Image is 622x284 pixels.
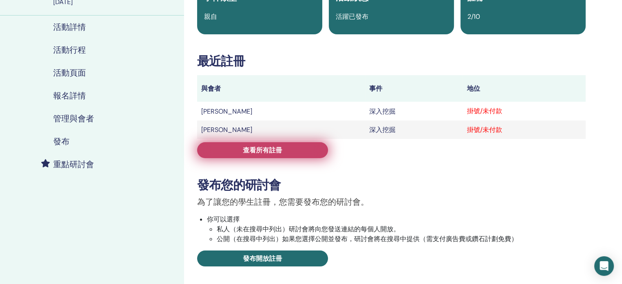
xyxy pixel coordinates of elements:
font: [PERSON_NAME] [201,125,252,134]
font: 私人（未在搜尋中列出）研討會將向您發送連結的每個人開放。 [217,225,400,233]
font: 公開（在搜尋中列出）如果您選擇公開並發布，研討會將在搜尋中提供（需支付廣告費或鑽石計劃免費） [217,235,518,243]
font: 深入挖掘 [369,107,395,116]
font: 發布開放註冊 [243,254,282,263]
font: 親自 [204,12,217,21]
font: [PERSON_NAME] [201,107,252,116]
font: 發布 [53,136,70,147]
font: 活動頁面 [53,67,86,78]
a: 發布開放註冊 [197,250,328,266]
font: 地位 [467,84,480,93]
font: 重點研討會 [53,159,94,170]
font: 活躍已發布 [336,12,368,21]
a: 查看所有註冊 [197,142,328,158]
font: 查看所有註冊 [243,146,282,154]
font: 活動詳情 [53,22,86,32]
font: 發布您的研討會 [197,177,281,193]
font: 為了讓您的學生註冊，您需要發布您的研討會。 [197,197,369,207]
font: 深入挖掘 [369,125,395,134]
font: 報名詳情 [53,90,86,101]
font: 掛號/未付款 [467,107,502,115]
font: 最近註冊 [197,53,245,69]
font: 2/10 [467,12,480,21]
font: 掛號/未付款 [467,125,502,134]
font: 活動行程 [53,45,86,55]
font: 事件 [369,84,382,93]
font: 與會者 [201,84,221,93]
div: Open Intercom Messenger [594,256,614,276]
font: 管理與會者 [53,113,94,124]
font: 你可以選擇 [207,215,240,224]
